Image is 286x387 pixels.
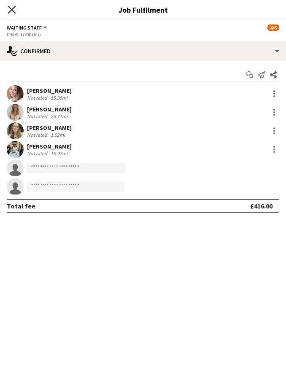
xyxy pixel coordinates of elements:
div: 15.97mi [49,150,69,157]
div: Not rated [27,150,49,157]
div: Not rated [27,113,49,119]
div: [PERSON_NAME] [27,87,72,95]
div: 15.95mi [49,95,69,101]
span: 4/6 [267,24,279,31]
div: Not rated [27,132,49,138]
div: [PERSON_NAME] [27,143,72,150]
button: Waiting Staff [7,24,49,31]
div: 26.71mi [49,113,69,119]
div: [PERSON_NAME] [27,124,72,132]
div: £416.00 [250,202,273,210]
span: Waiting Staff [7,24,42,31]
div: Not rated [27,95,49,101]
div: [PERSON_NAME] [27,106,72,113]
div: 1.52mi [49,132,67,138]
div: 09:00-17:00 (8h) [7,31,279,38]
div: Total fee [7,202,35,210]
